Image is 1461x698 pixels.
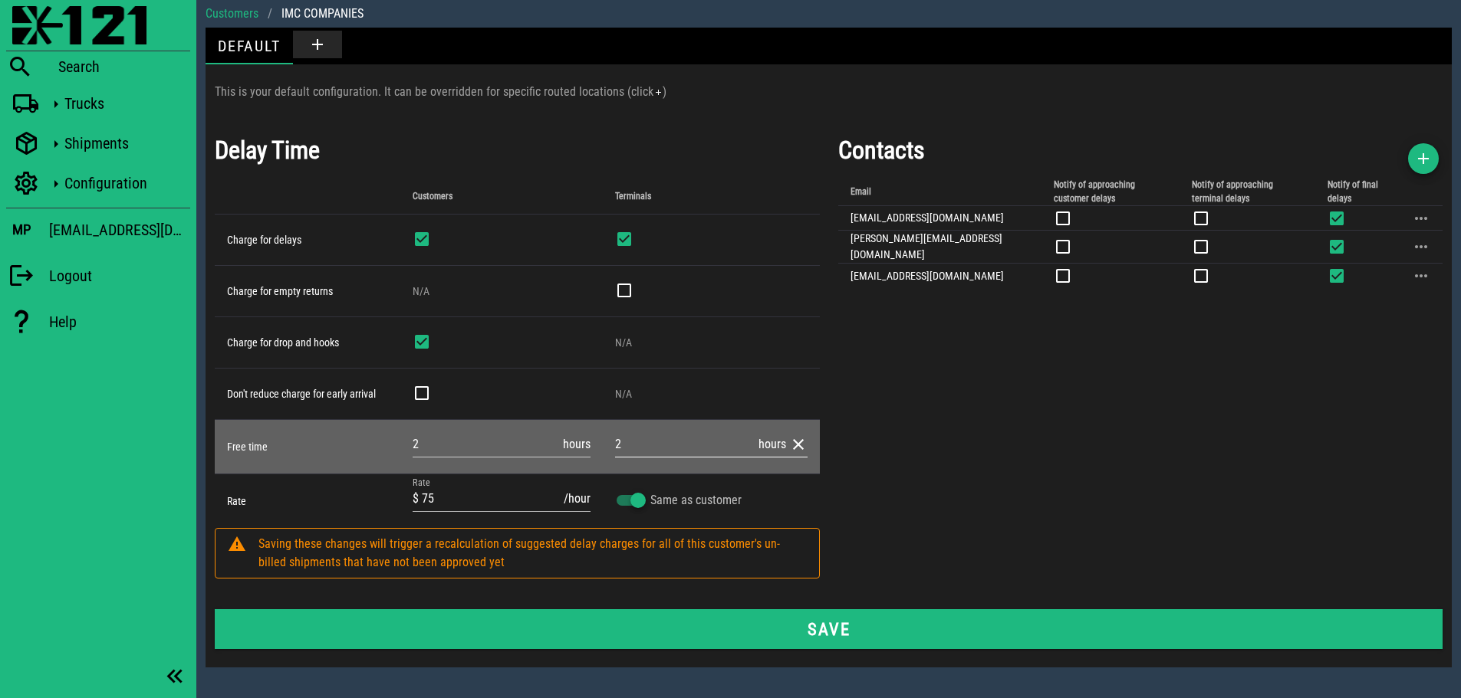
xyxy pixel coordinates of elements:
[400,178,603,215] th: Customers
[206,5,258,23] a: Customers
[58,57,190,76] div: Search
[215,132,820,169] h1: Delay Time
[215,83,1443,101] p: This is your default configuration. It can be overridden for specific routed locations (click )
[755,435,786,454] div: hours
[838,264,1042,288] td: [EMAIL_ADDRESS][DOMAIN_NAME]
[215,317,400,369] td: Charge for drop and hooks
[258,5,281,23] li: /
[215,474,400,528] td: Rate
[64,134,184,152] div: Shipments
[49,218,190,242] div: [EMAIL_ADDRESS][DOMAIN_NAME]
[258,535,807,572] div: Saving these changes will trigger a recalculation of suggested delay charges for all of this cust...
[1180,178,1315,206] th: Notify of approaching terminal delays
[206,28,293,64] div: Default
[6,300,190,343] a: Help
[215,369,400,420] td: Don't reduce charge for early arrival
[215,420,400,474] td: Free time
[838,132,1443,169] h1: Contacts
[838,206,1042,231] td: [EMAIL_ADDRESS][DOMAIN_NAME]
[603,369,819,420] td: N/A
[49,313,190,331] div: Help
[64,94,184,113] div: Trucks
[12,221,31,238] h3: MP
[49,267,190,285] div: Logout
[838,178,1042,206] th: Email
[6,6,190,48] a: Blackfly
[215,215,400,266] td: Charge for delays
[215,609,1443,649] button: Save
[1315,178,1400,206] th: Notify of final delays
[789,435,808,454] button: clear icon
[650,493,807,508] label: Same as customer
[12,6,146,44] img: 87f0f0e.png
[281,5,364,23] div: IMC COMPANIES
[561,490,591,508] div: /hour
[232,619,1425,639] span: Save
[838,231,1042,264] td: [PERSON_NAME][EMAIL_ADDRESS][DOMAIN_NAME]
[603,317,819,369] td: N/A
[603,178,819,215] th: Terminals
[215,266,400,317] td: Charge for empty returns
[400,266,603,317] td: N/A
[560,435,591,454] div: hours
[1041,178,1180,206] th: Notify of approaching customer delays
[64,174,184,192] div: Configuration
[413,490,422,508] div: $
